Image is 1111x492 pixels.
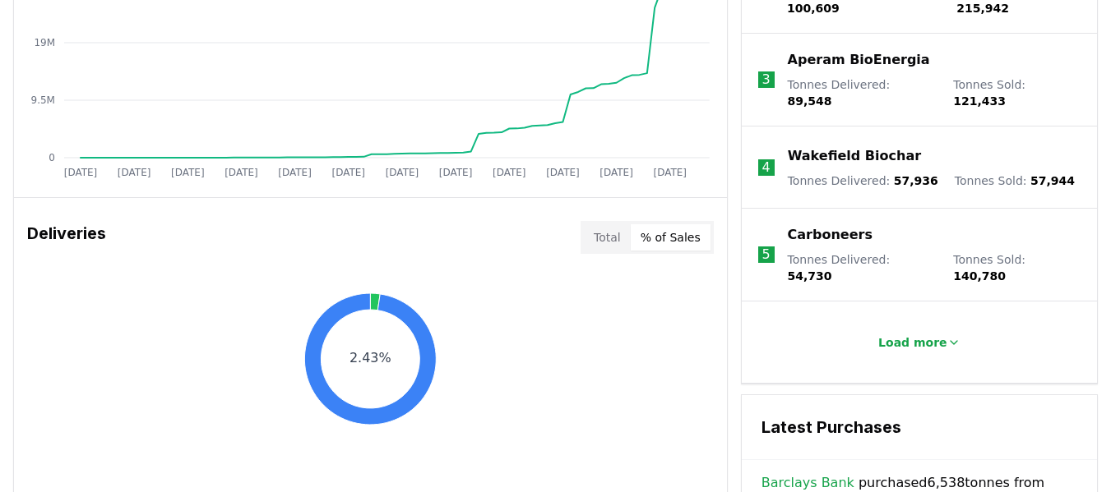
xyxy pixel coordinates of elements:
[788,146,921,166] a: Wakefield Biochar
[546,167,580,178] tspan: [DATE]
[31,94,55,106] tspan: 9.5M
[894,174,938,187] span: 57,936
[953,94,1006,108] span: 121,433
[788,269,832,283] span: 54,730
[865,326,974,359] button: Load more
[332,167,366,178] tspan: [DATE]
[599,167,633,178] tspan: [DATE]
[225,167,258,178] tspan: [DATE]
[278,167,312,178] tspan: [DATE]
[788,225,873,245] a: Carboneers
[878,334,947,351] p: Load more
[34,37,55,48] tspan: 19M
[350,351,391,366] text: 2.43%
[1030,174,1075,187] span: 57,944
[956,2,1009,15] span: 215,942
[171,167,205,178] tspan: [DATE]
[953,269,1006,283] span: 140,780
[584,224,631,251] button: Total
[64,167,98,178] tspan: [DATE]
[761,415,1077,439] h3: Latest Purchases
[762,70,771,90] p: 3
[49,152,55,163] tspan: 0
[439,167,473,178] tspan: [DATE]
[762,158,771,177] p: 4
[788,251,937,284] p: Tonnes Delivered :
[386,167,419,178] tspan: [DATE]
[631,224,711,251] button: % of Sales
[788,94,832,108] span: 89,548
[788,172,938,189] p: Tonnes Delivered :
[953,76,1081,109] p: Tonnes Sold :
[787,2,840,15] span: 100,609
[788,50,930,70] a: Aperam BioEnergia
[953,251,1081,284] p: Tonnes Sold :
[493,167,526,178] tspan: [DATE]
[955,172,1075,189] p: Tonnes Sold :
[762,245,771,264] p: 5
[27,221,106,254] h3: Deliveries
[118,167,151,178] tspan: [DATE]
[654,167,687,178] tspan: [DATE]
[788,76,937,109] p: Tonnes Delivered :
